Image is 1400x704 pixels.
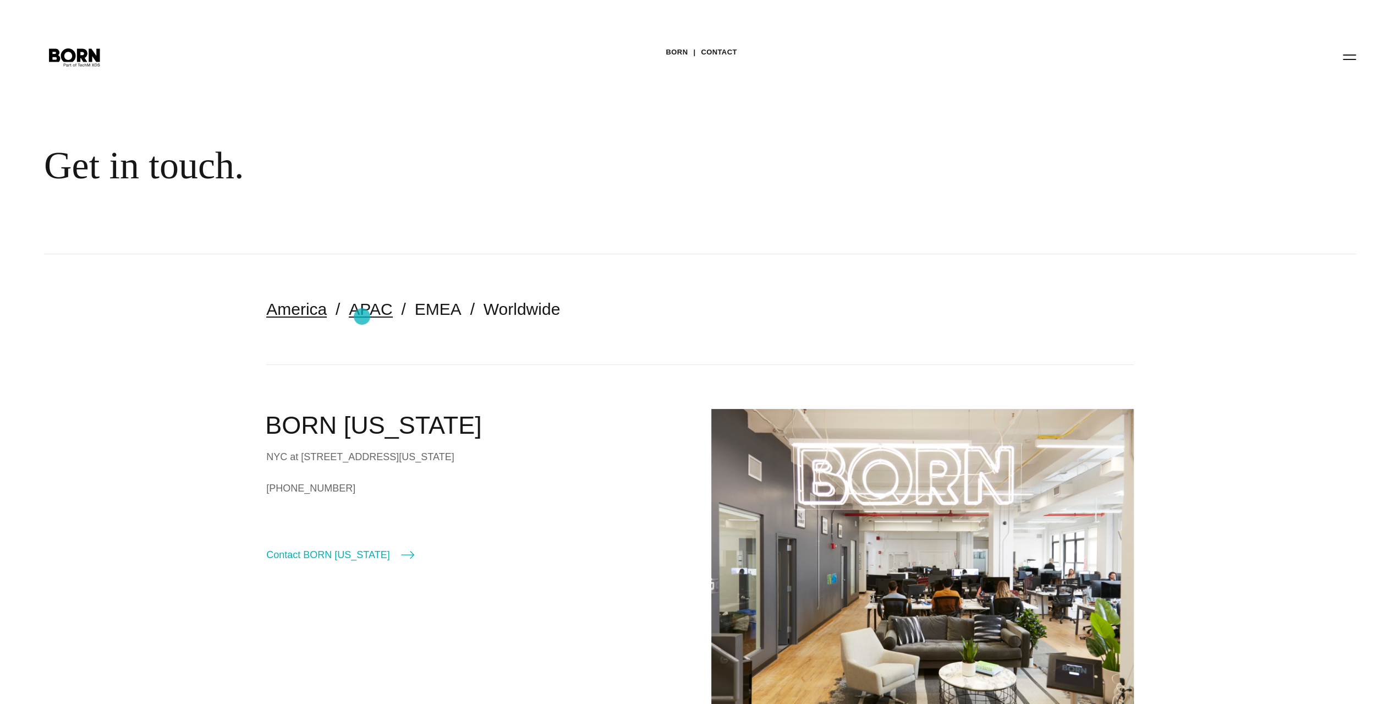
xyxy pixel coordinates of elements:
[265,409,689,442] h2: BORN [US_STATE]
[484,300,561,318] a: Worldwide
[349,300,392,318] a: APAC
[266,449,689,465] div: NYC at [STREET_ADDRESS][US_STATE]
[44,143,671,188] div: Get in touch.
[701,44,737,61] a: Contact
[266,300,327,318] a: America
[1336,45,1363,68] button: Open
[266,547,414,563] a: Contact BORN [US_STATE]
[415,300,462,318] a: EMEA
[666,44,688,61] a: BORN
[266,480,689,496] a: [PHONE_NUMBER]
